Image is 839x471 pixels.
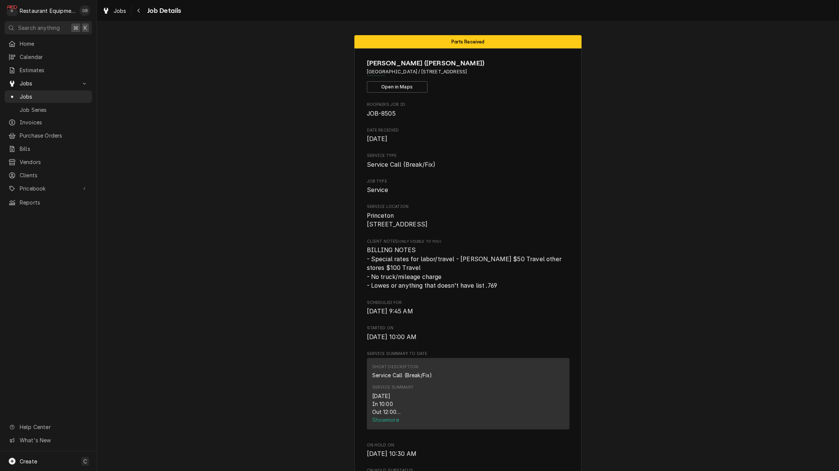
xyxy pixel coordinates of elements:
[367,246,569,290] span: [object Object]
[20,158,88,166] span: Vendors
[83,457,87,465] span: C
[20,145,88,153] span: Bills
[20,53,88,61] span: Calendar
[5,37,92,50] a: Home
[367,178,569,195] div: Job Type
[5,196,92,209] a: Reports
[367,58,569,68] span: Name
[5,143,92,155] a: Bills
[367,109,569,118] span: Roopairs Job ID
[5,434,92,446] a: Go to What's New
[367,211,569,229] span: Service Location
[367,351,569,357] span: Service Summary To Date
[372,364,419,370] div: Short Description
[20,79,77,87] span: Jobs
[80,5,90,16] div: Gary Beaver's Avatar
[73,24,78,32] span: ⌘
[372,417,401,423] span: Show more
[367,110,396,117] span: JOB-8505
[372,384,413,390] div: Service Summary
[5,156,92,168] a: Vendors
[7,5,17,16] div: Restaurant Equipment Diagnostics's Avatar
[367,246,563,290] span: BILLING NOTES - Special rates for labor/travel - [PERSON_NAME] $50 Travel other stores $100 Trave...
[5,21,92,34] button: Search anything⌘K
[20,118,88,126] span: Invoices
[367,333,416,341] span: [DATE] 10:00 AM
[20,40,88,48] span: Home
[80,5,90,16] div: GB
[367,153,569,159] span: Service Type
[7,5,17,16] div: R
[20,66,88,74] span: Estimates
[367,161,436,168] span: Service Call (Break/Fix)
[367,160,569,169] span: Service Type
[367,81,427,93] button: Open in Maps
[99,5,129,17] a: Jobs
[367,239,569,291] div: [object Object]
[5,64,92,76] a: Estimates
[367,325,569,341] div: Started On
[20,106,88,114] span: Job Series
[84,24,87,32] span: K
[367,358,569,433] div: Service Summary
[367,135,569,144] span: Date Received
[20,171,88,179] span: Clients
[367,102,569,108] span: Roopairs Job ID
[367,308,413,315] span: [DATE] 9:45 AM
[367,325,569,331] span: Started On
[367,58,569,93] div: Client Information
[367,442,569,448] span: On Hold On
[367,449,569,459] span: On Hold On
[451,39,484,44] span: Parts Received
[367,239,569,245] span: Client Notes
[20,184,77,192] span: Pricebook
[5,90,92,103] a: Jobs
[367,333,569,342] span: Started On
[367,307,569,316] span: Scheduled For
[367,102,569,118] div: Roopairs Job ID
[133,5,145,17] button: Navigate back
[145,6,181,16] span: Job Details
[5,116,92,129] a: Invoices
[5,51,92,63] a: Calendar
[20,7,75,15] div: Restaurant Equipment Diagnostics
[20,132,88,139] span: Purchase Orders
[372,416,564,424] button: Showmore
[5,182,92,195] a: Go to Pricebook
[5,169,92,181] a: Clients
[367,153,569,169] div: Service Type
[367,127,569,133] span: Date Received
[5,421,92,433] a: Go to Help Center
[367,351,569,433] div: Service Summary To Date
[5,77,92,90] a: Go to Jobs
[367,442,569,459] div: On Hold On
[20,198,88,206] span: Reports
[367,68,569,75] span: Address
[367,186,388,194] span: Service
[367,204,569,210] span: Service Location
[114,7,126,15] span: Jobs
[20,436,87,444] span: What's New
[372,392,564,416] div: [DATE] In 10:00 Out 12:00 Tk105 Upon arrival the drain pan was full of ice on the evap closest to...
[5,129,92,142] a: Purchase Orders
[354,35,582,48] div: Status
[367,178,569,184] span: Job Type
[398,239,441,243] span: (Only Visible to You)
[18,24,60,32] span: Search anything
[372,371,432,379] div: Service Call (Break/Fix)
[367,300,569,316] div: Scheduled For
[367,204,569,229] div: Service Location
[367,450,416,457] span: [DATE] 10:30 AM
[367,186,569,195] span: Job Type
[20,458,37,465] span: Create
[20,93,88,101] span: Jobs
[367,127,569,144] div: Date Received
[5,104,92,116] a: Job Series
[367,212,428,228] span: Princeton [STREET_ADDRESS]
[20,423,87,431] span: Help Center
[367,135,388,143] span: [DATE]
[367,300,569,306] span: Scheduled For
